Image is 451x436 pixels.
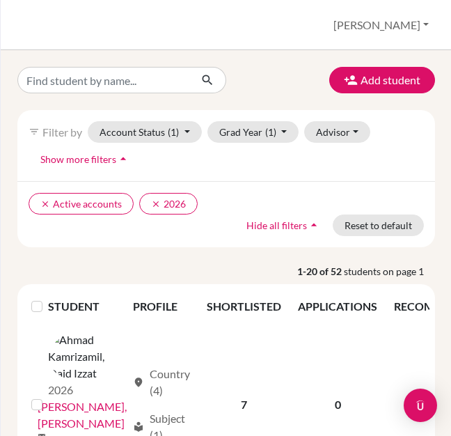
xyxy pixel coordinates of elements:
th: STUDENT [48,290,125,323]
span: local_library [133,421,144,433]
p: 2026 [48,382,116,398]
div: Open Intercom Messenger [404,389,437,422]
th: SHORTLISTED [198,290,290,323]
span: (1) [265,126,276,138]
button: clearActive accounts [29,193,134,215]
th: APPLICATIONS [290,290,386,323]
span: location_on [133,377,144,388]
button: Reset to default [333,215,424,236]
i: arrow_drop_up [116,152,130,166]
button: clear2026 [139,193,198,215]
strong: 1-20 of 52 [297,264,344,279]
span: Filter by [42,125,82,139]
th: PROFILE [125,290,198,323]
button: Hide all filtersarrow_drop_up [235,215,333,236]
span: Hide all filters [246,219,307,231]
span: students on page 1 [344,264,435,279]
span: (1) [168,126,179,138]
span: Show more filters [40,153,116,165]
a: [PERSON_NAME], [PERSON_NAME] [38,398,127,432]
button: Grad Year(1) [207,121,299,143]
button: [PERSON_NAME] [327,12,435,38]
button: Add student [329,67,435,93]
img: Ahmad Kamrizamil, Qaid Izzat [48,332,116,382]
i: clear [151,199,161,209]
i: arrow_drop_up [307,218,321,232]
input: Find student by name... [17,67,190,93]
button: Advisor [304,121,370,143]
button: Account Status(1) [88,121,202,143]
i: clear [40,199,50,209]
i: filter_list [29,126,40,137]
div: Country (4) [133,366,190,399]
button: Show more filtersarrow_drop_up [29,148,142,170]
